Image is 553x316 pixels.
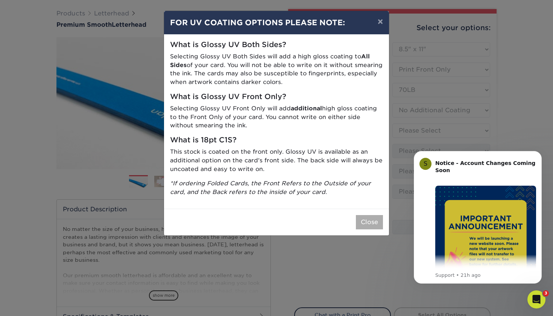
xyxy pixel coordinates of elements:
[170,17,383,28] h4: FOR UV COATING OPTIONS PLEASE NOTE:
[372,11,389,32] button: ×
[170,104,383,130] p: Selecting Glossy UV Front Only will add high gloss coating to the Front Only of your card. You ca...
[403,140,553,296] iframe: Intercom notifications message
[170,136,383,145] h5: What is 18pt C1S?
[170,53,370,69] strong: All Sides
[170,52,383,87] p: Selecting Glossy UV Both Sides will add a high gloss coating to of your card. You will not be abl...
[170,180,371,195] i: *If ordering Folded Cards, the Front Refers to the Outside of your card, and the Back refers to t...
[543,290,549,296] span: 3
[170,93,383,101] h5: What is Glossy UV Front Only?
[170,148,383,173] p: This stock is coated on the front only. Glossy UV is available as an additional option on the car...
[170,41,383,49] h5: What is Glossy UV Both Sides?
[356,215,383,229] button: Close
[291,105,322,112] strong: additional
[527,290,545,308] iframe: Intercom live chat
